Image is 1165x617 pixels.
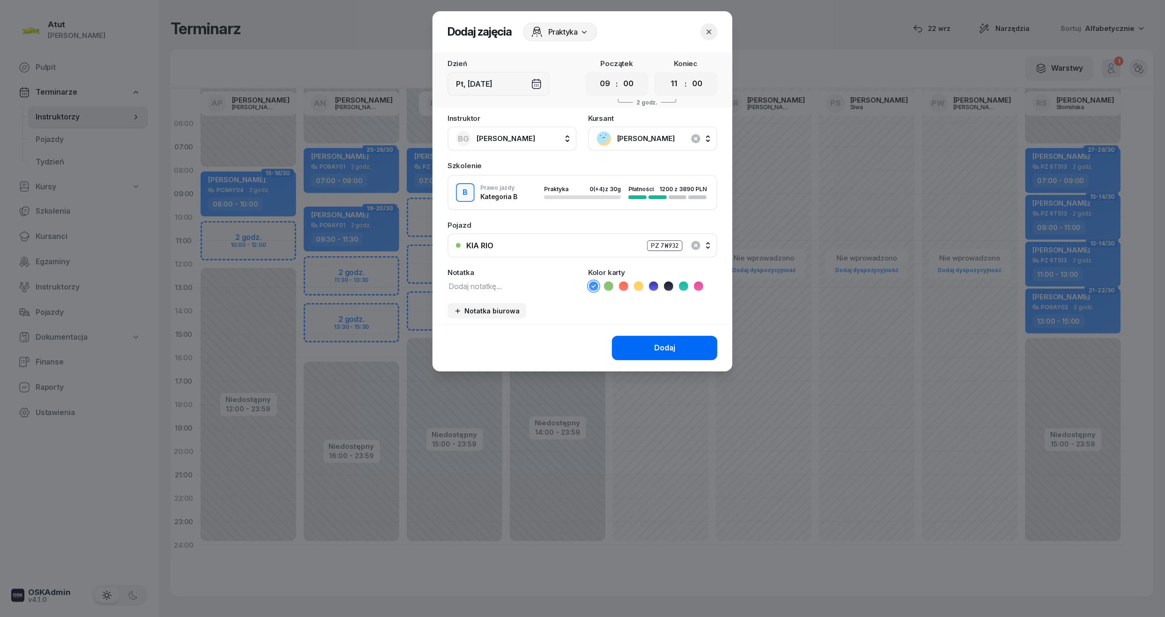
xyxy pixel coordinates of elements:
div: Notatka biurowa [454,307,520,315]
button: BPrawo jazdyKategoria BPraktyka0(+4)z 30gPłatności1200 z 3890 PLN [448,176,717,209]
span: [PERSON_NAME] [617,133,709,145]
div: : [685,78,687,89]
div: 0 z 30g [590,186,621,192]
div: KIA RIO [466,242,493,249]
span: Praktyka [544,186,568,193]
div: Płatności [628,186,659,192]
button: KIA RIOPZ 7W932 [448,233,717,258]
span: Praktyka [548,26,578,37]
div: : [616,78,618,89]
span: (+4) [593,186,605,193]
span: [PERSON_NAME] [477,134,535,143]
button: Dodaj [612,336,717,360]
div: PZ 7W932 [647,240,683,251]
button: Notatka biurowa [448,303,526,319]
span: BG [458,135,469,143]
button: BG[PERSON_NAME] [448,126,577,151]
div: 1200 z 3890 PLN [659,186,707,192]
div: Dodaj [654,342,675,354]
h2: Dodaj zajęcia [448,24,512,39]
